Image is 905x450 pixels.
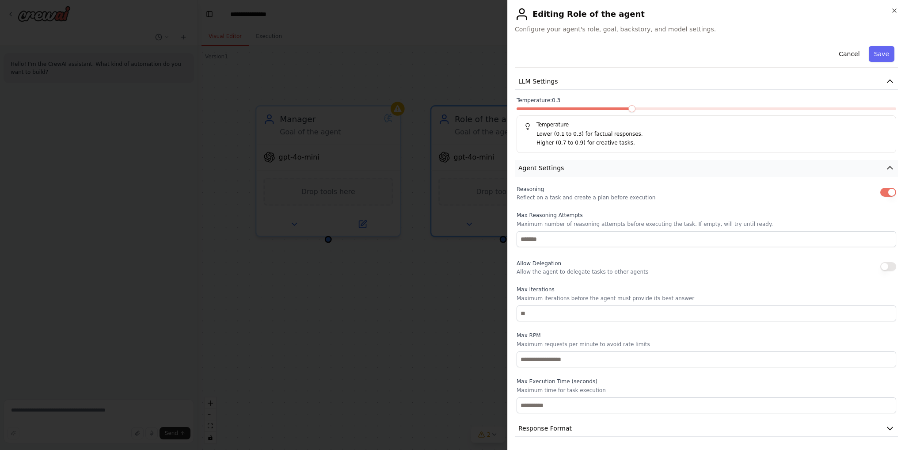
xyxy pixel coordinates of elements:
p: Maximum number of reasoning attempts before executing the task. If empty, will try until ready. [517,221,896,228]
label: Max Reasoning Attempts [517,212,896,219]
label: Max RPM [517,332,896,339]
span: Reasoning [517,186,544,192]
span: LLM Settings [518,77,558,86]
span: Allow Delegation [517,260,561,267]
span: Agent Settings [518,164,564,172]
button: Response Format [515,420,898,437]
p: Higher (0.7 to 0.9) for creative tasks. [536,139,889,148]
p: Allow the agent to delegate tasks to other agents [517,268,648,275]
p: Maximum time for task execution [517,387,896,394]
h5: Temperature [524,121,889,128]
span: Response Format [518,424,572,433]
span: Temperature: 0.3 [517,97,560,104]
label: Max Iterations [517,286,896,293]
button: Agent Settings [515,160,898,176]
h2: Editing Role of the agent [515,7,898,21]
button: Save [869,46,894,62]
span: Configure your agent's role, goal, backstory, and model settings. [515,25,898,34]
button: LLM Settings [515,73,898,90]
label: Max Execution Time (seconds) [517,378,896,385]
button: Cancel [833,46,865,62]
p: Reflect on a task and create a plan before execution [517,194,655,201]
p: Maximum requests per minute to avoid rate limits [517,341,896,348]
p: Maximum iterations before the agent must provide its best answer [517,295,896,302]
p: Lower (0.1 to 0.3) for factual responses. [536,130,889,139]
